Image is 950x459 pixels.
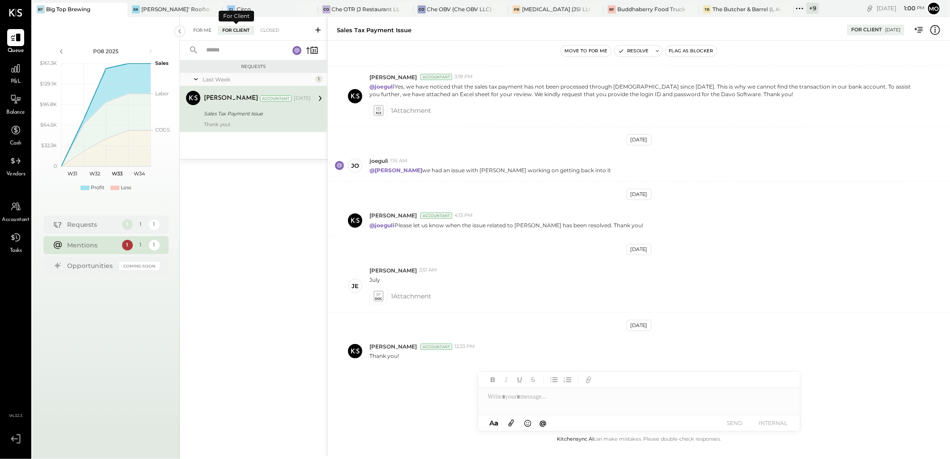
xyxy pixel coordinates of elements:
[851,26,882,34] div: For Client
[369,73,417,81] span: [PERSON_NAME]
[562,374,573,386] button: Ordered List
[256,26,284,35] div: Closed
[608,5,616,13] div: BF
[703,5,711,13] div: TB
[627,244,652,255] div: [DATE]
[627,134,652,145] div: [DATE]
[427,5,495,13] div: Che OBV (Che OBV LLC) - Ignite
[454,212,473,219] span: 4:13 PM
[390,157,407,165] span: 1:16 AM
[419,267,437,274] span: 3:51 AM
[219,11,254,21] div: For Client
[91,184,104,191] div: Profit
[522,5,590,13] div: [MEDICAL_DATA] (JSI LLC) - Ignite
[0,122,31,148] a: Cash
[487,374,499,386] button: Bold
[391,287,431,305] span: 1 Attachment
[40,81,57,87] text: $129.1K
[755,417,791,429] button: INTERNAL
[369,222,394,229] strong: @joeguli
[6,109,25,117] span: Balance
[420,212,452,219] div: Accountant
[539,419,547,427] span: @
[149,219,160,230] div: 1
[369,267,417,274] span: [PERSON_NAME]
[717,417,753,429] button: SEND
[218,26,254,35] div: For Client
[617,5,685,13] div: Buddhaberry Food Truck
[454,343,475,350] span: 12:33 PM
[351,161,359,170] div: jo
[487,418,501,428] button: Aa
[41,142,57,149] text: $32.3K
[369,212,417,219] span: [PERSON_NAME]
[189,26,216,35] div: For Me
[37,5,45,13] div: BT
[454,73,473,81] span: 3:18 PM
[0,91,31,117] a: Balance
[155,127,170,133] text: COGS
[806,3,819,14] div: + 9
[122,240,133,251] div: 1
[0,229,31,255] a: Tasks
[369,221,643,229] p: Please let us know when the issue related to [PERSON_NAME] has been resolved. Thank you!
[927,1,941,16] button: Mo
[121,184,131,191] div: Loss
[89,170,100,177] text: W32
[40,60,57,66] text: $161.3K
[583,374,594,386] button: Add URL
[369,83,394,90] strong: @joeguli
[155,90,169,97] text: Labor
[2,216,30,224] span: Accountant
[514,374,526,386] button: Underline
[204,121,311,127] div: Thank you!
[204,94,258,103] div: [PERSON_NAME]
[666,46,717,56] button: Flag as Blocker
[68,170,77,177] text: W31
[513,5,521,13] div: PB
[237,5,251,13] div: Circo
[537,417,549,429] button: @
[369,83,914,98] p: Yes, we have noticed that the sales tax payment has not been processed through [DEMOGRAPHIC_DATA]...
[68,220,118,229] div: Requests
[369,343,417,350] span: [PERSON_NAME]
[420,74,452,80] div: Accountant
[122,219,133,230] div: 1
[6,170,25,178] span: Vendors
[315,76,322,83] div: 1
[500,374,512,386] button: Italic
[391,102,431,119] span: 1 Attachment
[0,198,31,224] a: Accountant
[369,352,399,360] p: Thank you!
[494,419,498,427] span: a
[369,157,388,165] span: joeguli
[141,5,209,13] div: [PERSON_NAME]' Rooftop - Ignite
[149,240,160,251] div: 1
[11,78,21,86] span: P&L
[369,166,611,174] p: we had an issue with [PERSON_NAME] working on getting back into it
[332,5,400,13] div: Che OTR (J Restaurant LLC) - Ignite
[68,241,118,250] div: Mentions
[136,240,146,251] div: 1
[615,46,652,56] button: Resolve
[134,170,145,177] text: W34
[204,109,308,118] div: Sales Tax Payment Issue
[260,95,292,102] div: Accountant
[352,282,359,290] div: je
[132,5,140,13] div: SR
[119,262,160,270] div: Coming Soon
[527,374,539,386] button: Strikethrough
[420,344,452,350] div: Accountant
[68,47,144,55] div: P08 2025
[337,26,411,34] div: Sales Tax Payment Issue
[46,5,90,13] div: Big Top Brewing
[561,46,611,56] button: Move to for me
[0,29,31,55] a: Queue
[865,4,874,13] div: copy link
[155,60,169,66] text: Sales
[418,5,426,13] div: CO
[627,189,652,200] div: [DATE]
[322,5,331,13] div: CO
[112,170,123,177] text: W33
[548,374,560,386] button: Unordered List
